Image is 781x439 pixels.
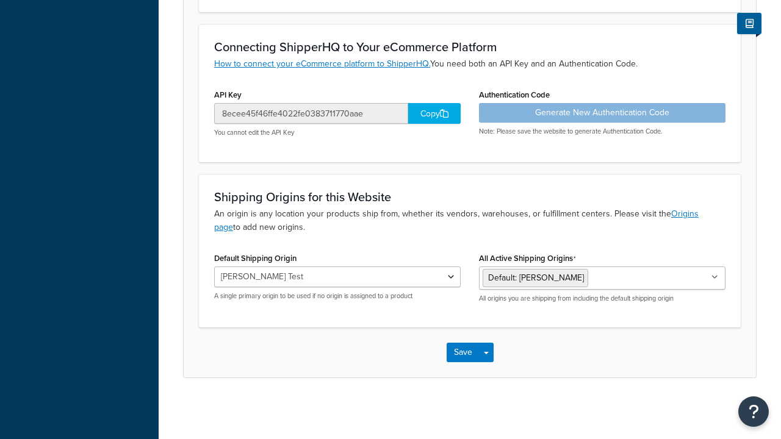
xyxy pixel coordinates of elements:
[479,90,550,99] label: Authentication Code
[479,127,725,136] p: Note: Please save the website to generate Authentication Code.
[408,103,461,124] div: Copy
[214,40,725,54] h3: Connecting ShipperHQ to Your eCommerce Platform
[214,254,297,263] label: Default Shipping Origin
[214,291,461,301] p: A single primary origin to be used if no origin is assigned to a product
[214,207,725,234] p: An origin is any location your products ship from, whether its vendors, warehouses, or fulfillmen...
[488,271,584,284] span: Default: [PERSON_NAME]
[214,128,461,137] p: You cannot edit the API Key
[447,343,480,362] button: Save
[214,190,725,204] h3: Shipping Origins for this Website
[214,207,699,234] a: Origins page
[214,57,430,70] a: How to connect your eCommerce platform to ShipperHQ.
[214,57,725,71] p: You need both an API Key and an Authentication Code.
[479,254,576,263] label: All Active Shipping Origins
[479,294,725,303] p: All origins you are shipping from including the default shipping origin
[738,396,769,427] button: Open Resource Center
[214,90,242,99] label: API Key
[737,13,761,34] button: Show Help Docs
